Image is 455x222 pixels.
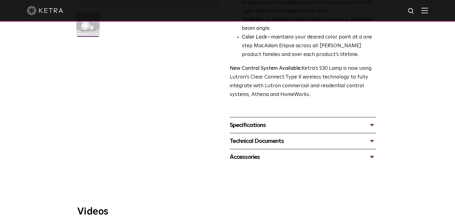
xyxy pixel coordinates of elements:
li: —produces uniform color across any available beam angle. [242,16,376,33]
img: S30-Lamp-Edison-2021-Web-Square [76,12,100,40]
div: Technical Documents [230,136,376,146]
p: Ketra’s S30 Lamp is now using Lutron’s Clear Connect Type X wireless technology to fully integrat... [230,64,376,99]
h3: Videos [77,207,378,217]
img: Hamburger%20Nav.svg [421,8,428,13]
div: Accessories [230,152,376,162]
strong: New Control System Available: [230,66,302,71]
div: Specifications [230,120,376,130]
img: search icon [407,8,415,15]
img: ketra-logo-2019-white [27,6,63,15]
li: —maintains your desired color point at a one step MacAdam Ellipse across all [PERSON_NAME] produc... [242,33,376,59]
strong: Color Lock [242,35,267,40]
